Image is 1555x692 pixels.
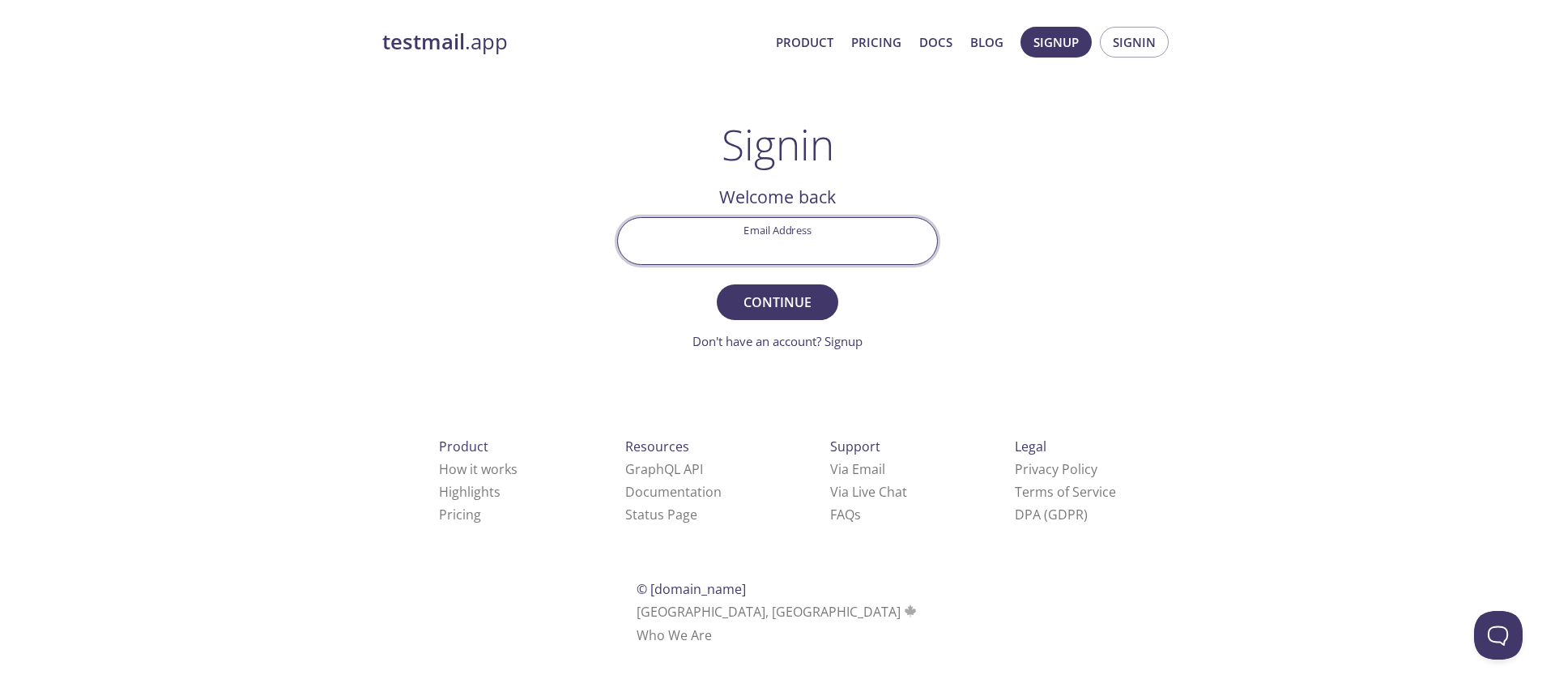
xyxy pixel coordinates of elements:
a: Via Live Chat [830,483,907,501]
span: Product [439,438,488,455]
a: How it works [439,460,518,478]
h2: Welcome back [617,183,938,211]
a: Via Email [830,460,885,478]
span: Support [830,438,880,455]
a: testmail.app [382,28,763,56]
span: s [854,506,861,523]
iframe: Help Scout Beacon - Open [1474,611,1523,660]
span: [GEOGRAPHIC_DATA], [GEOGRAPHIC_DATA] [637,603,919,621]
span: Signup [1033,32,1079,53]
button: Signin [1100,27,1169,58]
a: Pricing [851,32,901,53]
strong: testmail [382,28,465,56]
a: Who We Are [637,626,712,644]
a: Privacy Policy [1015,460,1097,478]
a: Don't have an account? Signup [692,333,863,349]
a: GraphQL API [625,460,703,478]
button: Signup [1020,27,1092,58]
span: Signin [1113,32,1156,53]
button: Continue [717,284,838,320]
span: Resources [625,438,689,455]
a: Pricing [439,506,481,523]
a: Terms of Service [1015,483,1116,501]
a: Blog [970,32,1003,53]
a: Docs [919,32,952,53]
a: Status Page [625,506,697,523]
a: Product [776,32,833,53]
h1: Signin [722,120,834,169]
span: Continue [735,291,820,314]
a: FAQ [830,506,861,523]
span: Legal [1015,438,1046,455]
a: Documentation [625,483,722,501]
a: DPA (GDPR) [1015,506,1088,523]
a: Highlights [439,483,501,501]
span: © [DOMAIN_NAME] [637,580,746,598]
